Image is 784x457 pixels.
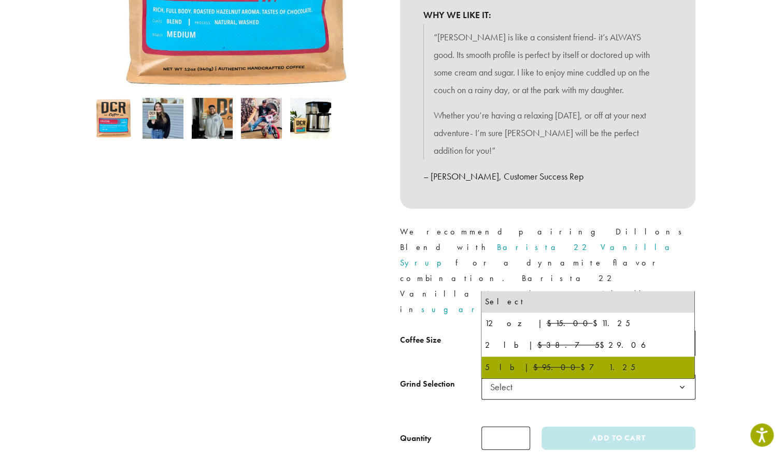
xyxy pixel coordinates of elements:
p: “[PERSON_NAME] is like a consistent friend- it’s ALWAYS good. Its smooth profile is perfect by it... [434,28,662,98]
a: sugar-free [421,304,539,315]
div: 5 lb | $71.25 [484,360,691,375]
img: Dillons - Image 5 [290,98,331,139]
div: 12 oz | $11.25 [484,316,691,331]
a: Barista 22 Vanilla Syrup [400,242,678,268]
b: WHY WE LIKE IT: [423,6,672,24]
p: – [PERSON_NAME], Customer Success Rep [423,168,672,185]
span: Select [486,377,523,397]
img: Dillons [93,98,134,139]
label: Grind Selection [400,377,481,392]
del: $15.00 [546,318,592,329]
img: Dillons - Image 2 [142,98,183,139]
span: Select [481,374,695,400]
del: $95.00 [533,362,580,373]
p: We recommend pairing Dillons Blend with for a dynamite flavor combination. Barista 22 Vanilla is ... [400,224,695,317]
div: 2 lb | $29.06 [484,337,691,353]
img: Dillons - Image 3 [192,98,233,139]
li: Select [481,291,694,313]
img: David Morris picks Dillons for 2021 [241,98,282,139]
div: Quantity [400,432,432,445]
label: Coffee Size [400,333,481,348]
button: Add to cart [541,426,695,450]
p: Whether you’re having a relaxing [DATE], or off at your next adventure- I’m sure [PERSON_NAME] wi... [434,107,662,159]
input: Product quantity [481,426,530,450]
del: $38.75 [537,340,599,350]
